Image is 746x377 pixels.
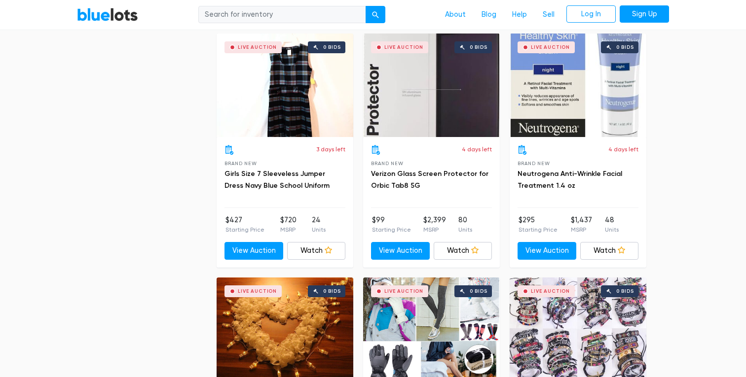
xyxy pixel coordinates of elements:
div: 0 bids [616,45,634,50]
li: $2,399 [423,215,446,235]
div: Live Auction [531,45,570,50]
p: Starting Price [519,225,558,234]
div: 0 bids [470,45,487,50]
a: View Auction [371,242,430,260]
a: Watch [434,242,492,260]
div: Live Auction [238,45,277,50]
p: Starting Price [225,225,264,234]
span: Brand New [224,161,257,166]
div: Live Auction [384,45,423,50]
a: Watch [580,242,639,260]
a: Live Auction 0 bids [510,34,646,137]
a: Sell [535,5,562,24]
a: Live Auction 0 bids [217,34,353,137]
a: View Auction [518,242,576,260]
span: Brand New [371,161,403,166]
li: $1,437 [571,215,592,235]
li: $99 [372,215,411,235]
a: Blog [474,5,504,24]
li: 80 [458,215,472,235]
a: About [437,5,474,24]
div: 0 bids [323,289,341,294]
p: 3 days left [316,145,345,154]
div: Live Auction [531,289,570,294]
a: Sign Up [620,5,669,23]
li: $427 [225,215,264,235]
p: MSRP [571,225,592,234]
a: Neutrogena Anti-Wrinkle Facial Treatment 1.4 oz [518,170,622,190]
li: 24 [312,215,326,235]
div: 0 bids [323,45,341,50]
li: 48 [605,215,619,235]
p: 4 days left [462,145,492,154]
div: 0 bids [470,289,487,294]
a: Help [504,5,535,24]
div: 0 bids [616,289,634,294]
p: Starting Price [372,225,411,234]
a: Live Auction 0 bids [363,34,500,137]
a: Girls Size 7 Sleeveless Jumper Dress Navy Blue School Uniform [224,170,330,190]
p: Units [458,225,472,234]
div: Live Auction [238,289,277,294]
p: Units [605,225,619,234]
a: BlueLots [77,7,138,22]
a: Log In [566,5,616,23]
p: MSRP [423,225,446,234]
span: Brand New [518,161,550,166]
a: Watch [287,242,346,260]
div: Live Auction [384,289,423,294]
input: Search for inventory [198,6,366,24]
p: MSRP [280,225,297,234]
p: Units [312,225,326,234]
p: 4 days left [608,145,638,154]
li: $295 [519,215,558,235]
li: $720 [280,215,297,235]
a: Verizon Glass Screen Protector for Orbic Tab8 5G [371,170,488,190]
a: View Auction [224,242,283,260]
